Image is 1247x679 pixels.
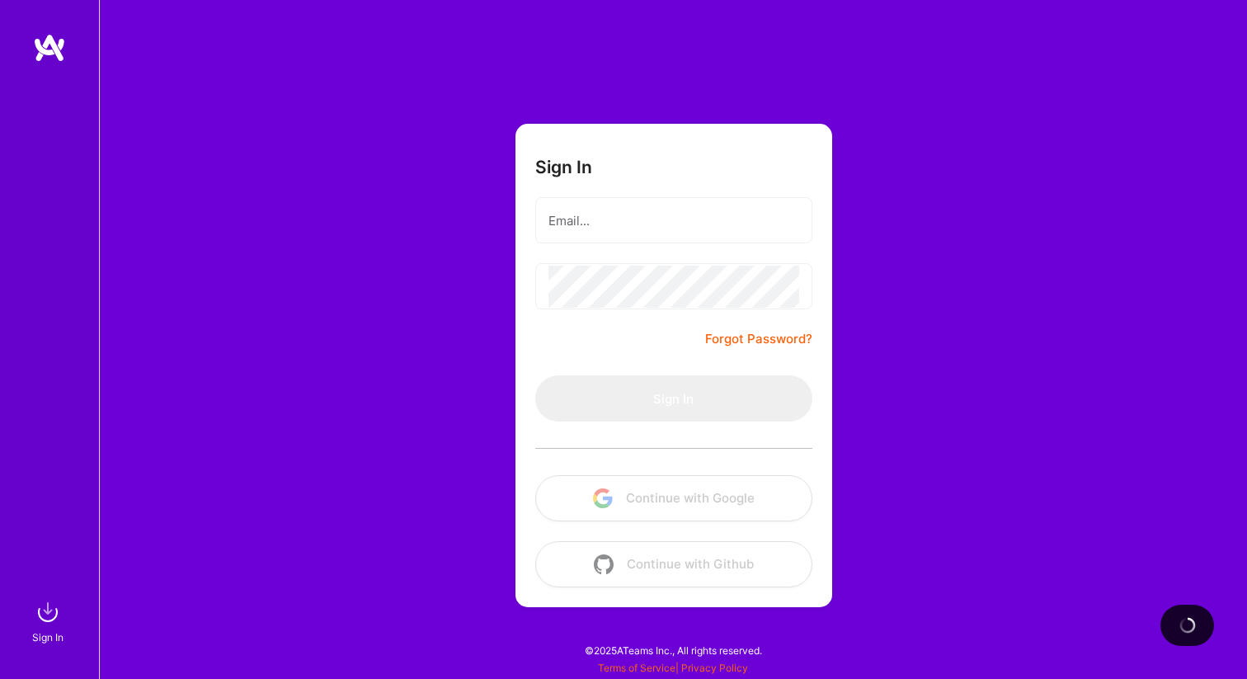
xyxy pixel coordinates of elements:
[594,554,614,574] img: icon
[35,596,64,646] a: sign inSign In
[535,541,812,587] button: Continue with Github
[535,157,592,177] h3: Sign In
[99,629,1247,671] div: © 2025 ATeams Inc., All rights reserved.
[32,629,64,646] div: Sign In
[681,662,748,674] a: Privacy Policy
[593,488,613,508] img: icon
[548,200,799,242] input: Email...
[598,662,675,674] a: Terms of Service
[535,375,812,422] button: Sign In
[705,329,812,349] a: Forgot Password?
[1176,615,1198,636] img: loading
[31,596,64,629] img: sign in
[535,475,812,521] button: Continue with Google
[33,33,66,63] img: logo
[598,662,748,674] span: |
